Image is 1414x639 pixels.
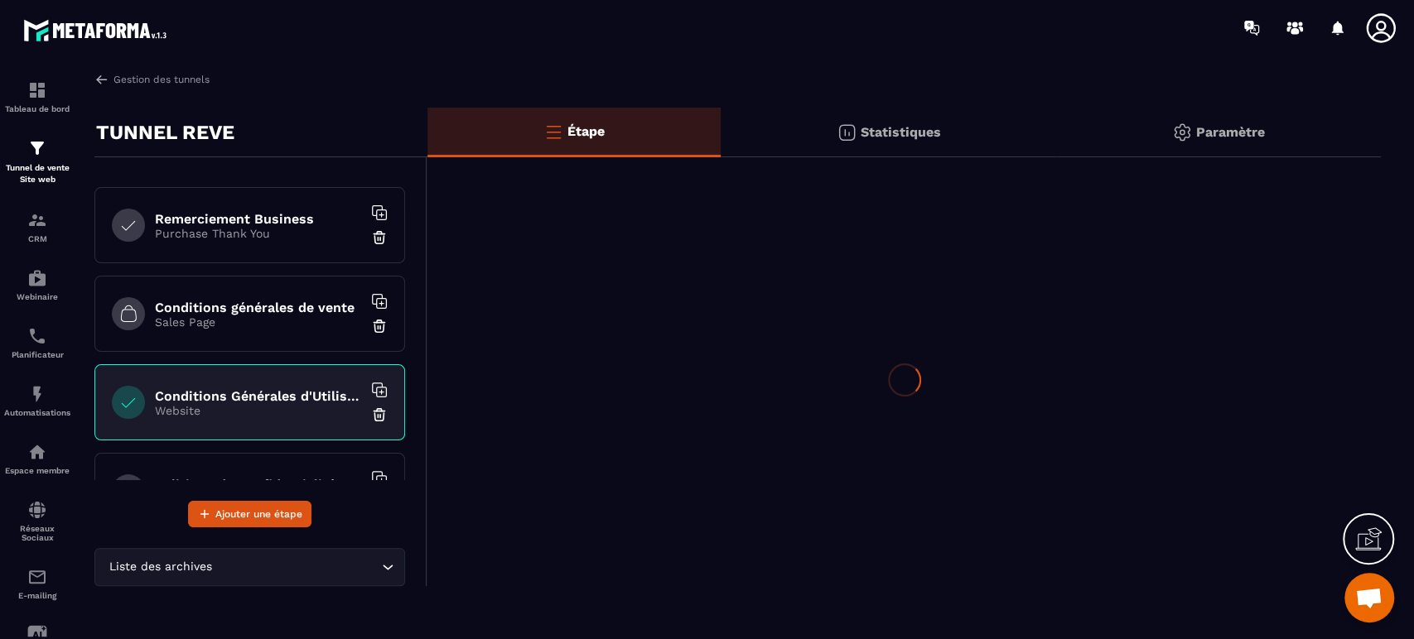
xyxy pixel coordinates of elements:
img: social-network [27,500,47,520]
a: formationformationTunnel de vente Site web [4,126,70,198]
h6: Politique de Confidentialité [155,477,362,492]
img: formation [27,138,47,158]
a: formationformationCRM [4,198,70,256]
img: email [27,567,47,587]
img: formation [27,210,47,230]
p: Réseaux Sociaux [4,524,70,542]
p: Tableau de bord [4,104,70,113]
img: scheduler [27,326,47,346]
img: arrow [94,72,109,87]
img: bars-o.4a397970.svg [543,122,563,142]
img: formation [27,80,47,100]
p: Planificateur [4,350,70,359]
img: logo [23,15,172,46]
span: Liste des archives [105,558,215,576]
p: E-mailing [4,591,70,600]
button: Ajouter une étape [188,501,311,527]
h6: Conditions Générales d'Utilisation [155,388,362,404]
p: Espace membre [4,466,70,475]
a: emailemailE-mailing [4,555,70,613]
img: automations [27,268,47,288]
p: Paramètre [1196,124,1265,140]
p: TUNNEL REVE [96,116,234,149]
a: formationformationTableau de bord [4,68,70,126]
div: Ouvrir le chat [1344,573,1394,622]
a: automationsautomationsAutomatisations [4,372,70,430]
a: schedulerschedulerPlanificateur [4,314,70,372]
p: Automatisations [4,408,70,417]
h6: Conditions générales de vente [155,300,362,315]
img: stats.20deebd0.svg [837,123,857,142]
a: social-networksocial-networkRéseaux Sociaux [4,488,70,555]
a: automationsautomationsEspace membre [4,430,70,488]
img: trash [371,318,388,334]
a: Gestion des tunnels [94,72,210,87]
p: Tunnel de vente Site web [4,162,70,185]
a: automationsautomationsWebinaire [4,256,70,314]
img: automations [27,384,47,404]
h6: Remerciement Business [155,211,362,227]
p: Webinaire [4,292,70,301]
input: Search for option [215,558,378,576]
p: Statistiques [861,124,941,140]
img: setting-gr.5f69749f.svg [1172,123,1192,142]
p: Étape [567,123,605,139]
p: Sales Page [155,315,362,329]
img: automations [27,442,47,462]
img: trash [371,406,388,423]
p: Purchase Thank You [155,227,362,240]
span: Ajouter une étape [215,506,302,522]
p: CRM [4,234,70,243]
div: Search for option [94,548,405,586]
p: Website [155,404,362,417]
img: trash [371,229,388,246]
